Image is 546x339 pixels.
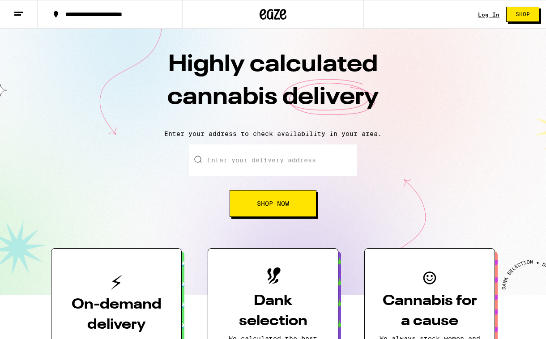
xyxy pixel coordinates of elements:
input: Enter your delivery address [189,144,357,176]
h1: Highly calculated cannabis delivery [116,49,430,123]
span: Shop [516,12,530,17]
h3: Cannabis for a cause [379,291,480,331]
span: Shop Now [257,200,289,207]
a: Shop [499,7,546,22]
h3: On-demand delivery [66,295,167,335]
a: Log In [478,12,499,17]
p: Enter your address to check availability in your area. [9,130,537,137]
h3: Dank selection [222,291,324,331]
button: Shop [506,7,539,22]
button: Shop Now [230,190,316,217]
